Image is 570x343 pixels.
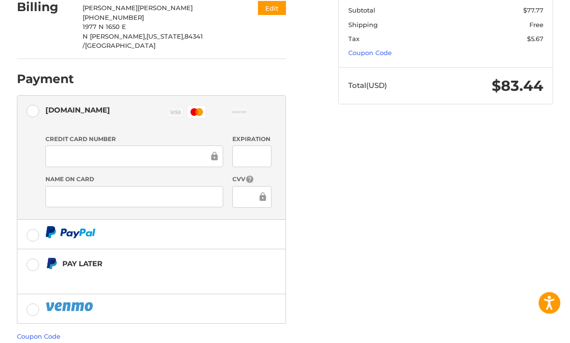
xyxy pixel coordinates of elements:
span: Tax [348,35,359,43]
label: Name on Card [45,175,223,184]
span: Shipping [348,21,378,29]
label: CVV [232,175,271,185]
a: Coupon Code [17,333,60,341]
div: Pay Later [62,256,247,272]
span: Subtotal [348,7,375,14]
span: Total (USD) [348,81,387,90]
span: Free [529,21,543,29]
span: $83.44 [492,77,543,95]
iframe: PayPal Message 1 [45,274,247,283]
span: 1977 N 1650 E [83,23,126,31]
span: [PHONE_NUMBER] [83,14,144,22]
button: Edit [258,1,286,15]
a: Coupon Code [348,49,392,57]
label: Credit Card Number [45,135,223,144]
span: [PERSON_NAME] [138,4,193,12]
h2: Payment [17,72,74,87]
label: Expiration [232,135,271,144]
img: Pay Later icon [45,258,57,270]
span: N [PERSON_NAME], [83,33,146,41]
span: $5.67 [527,35,543,43]
span: [PERSON_NAME] [83,4,138,12]
div: [DOMAIN_NAME] [45,102,110,118]
span: [GEOGRAPHIC_DATA] [85,42,156,50]
span: $77.77 [523,7,543,14]
span: [US_STATE], [146,33,185,41]
img: PayPal icon [45,227,96,239]
img: PayPal icon [45,301,95,313]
